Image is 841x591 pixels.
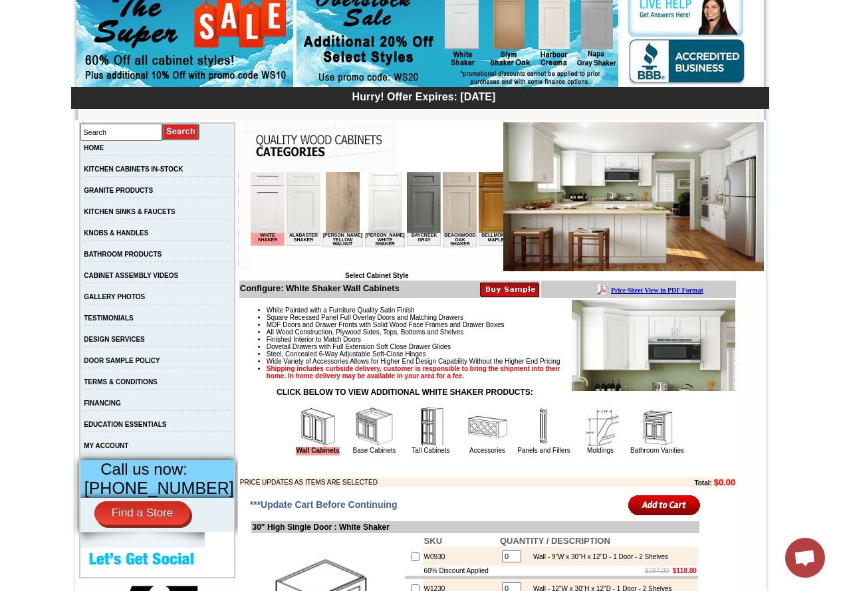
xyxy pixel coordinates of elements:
b: $118.80 [673,567,697,574]
a: Bathroom Vanities [630,447,684,454]
span: Call us now: [100,460,187,478]
img: Moldings [580,407,620,447]
a: CABINET ASSEMBLY VIDEOS [84,272,178,279]
a: FINANCING [84,400,121,407]
b: SKU [424,536,442,546]
img: Accessories [467,407,507,447]
td: Bellmonte Maple [228,60,262,74]
b: Configure: White Shaker Wall Cabinets [240,283,400,293]
a: Find a Store [94,501,191,525]
b: Total: [694,479,711,487]
a: DESIGN SERVICES [84,336,145,343]
a: KITCHEN SINKS & FAUCETS [84,208,175,215]
span: [PHONE_NUMBER] [84,479,234,497]
a: Tall Cabinets [412,447,449,454]
img: Panels and Fillers [524,407,564,447]
b: QUANTITY / DESCRIPTION [500,536,610,546]
img: Wall Cabinets [298,407,338,447]
td: 30" High Single Door : White Shaker [251,521,699,533]
span: ***Update Cart Before Continuing [250,499,398,510]
strong: Shipping includes curbside delivery, customer is responsible to bring the shipment into their hom... [267,365,560,380]
td: W0930 [423,547,499,566]
li: Finished Interior to Match Doors [267,336,735,343]
li: MDF Doors and Drawer Fronts with Solid Wood Face Frames and Drawer Boxes [267,321,735,328]
td: 60% Discount Applied [423,566,499,576]
img: Product Image [572,300,735,391]
b: Select Cabinet Style [345,272,409,279]
s: $297.00 [645,567,669,574]
a: Price Sheet View in PDF Format [15,2,108,13]
a: EDUCATION ESSENTIALS [84,421,166,428]
img: pdf.png [2,3,13,14]
li: Square Recessed Panel Full Overlay Doors and Matching Drawers [267,314,735,321]
a: Base Cabinets [352,447,396,454]
b: $0.00 [714,477,736,487]
div: Hurry! Offer Expires: [DATE] [78,89,769,103]
div: Open chat [785,538,825,578]
div: Wall - 9"W x 30"H x 12"D - 1 Door - 2 Shelves [527,553,668,560]
li: Wide Variety of Accessories Allows for Higher End Design Capability Without the Higher End Pricing [267,358,735,365]
a: TERMS & CONDITIONS [84,378,158,386]
img: Bathroom Vanities [637,407,677,447]
a: Wall Cabinets [296,447,339,455]
a: Moldings [587,447,614,454]
li: All Wood Construction, Plywood Sides, Tops, Bottoms and Shelves [267,328,735,336]
a: KITCHEN CABINETS IN-STOCK [84,166,183,173]
li: White Painted with a Furniture Quality Satin Finish [267,306,735,314]
img: Tall Cabinets [411,407,451,447]
td: PRICE UPDATES AS ITEMS ARE SELECTED [240,477,622,487]
input: Submit [162,123,200,141]
b: Price Sheet View in PDF Format [15,5,108,13]
img: Base Cabinets [354,407,394,447]
a: MY ACCOUNT [84,442,128,449]
strong: CLICK BELOW TO VIEW ADDITIONAL WHITE SHAKER PRODUCTS: [277,388,533,397]
img: White Shaker [503,122,764,271]
input: Add to Cart [628,494,701,516]
a: Accessories [469,447,505,454]
a: DOOR SAMPLE POLICY [84,357,160,364]
a: Panels and Fillers [517,447,570,454]
a: GRANITE PRODUCTS [84,187,153,194]
iframe: Browser incompatible [251,172,503,272]
a: HOME [84,144,104,152]
a: BATHROOM PRODUCTS [84,251,162,258]
a: KNOBS & HANDLES [84,229,148,237]
li: Steel, Concealed 6-Way Adjustable Soft-Close Hinges [267,350,735,358]
a: GALLERY PHOTOS [84,293,145,300]
li: Dovetail Drawers with Full Extension Soft Close Drawer Glides [267,343,735,350]
a: TESTIMONIALS [84,314,133,322]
